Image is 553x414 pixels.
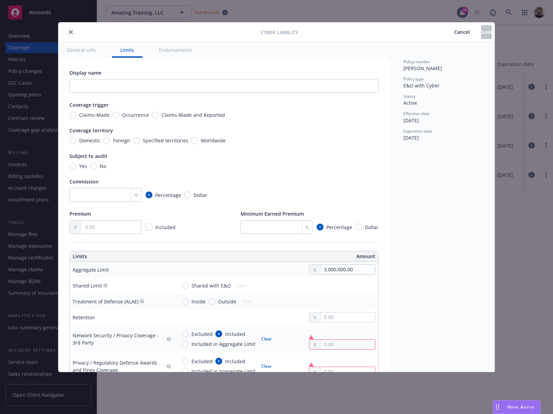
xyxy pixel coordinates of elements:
span: No [100,162,106,170]
div: Retention [73,314,95,321]
span: [DATE] [403,134,419,141]
button: Nova Assist [493,400,541,414]
div: Network Security / Privacy Coverage - 3rd Party [73,332,165,346]
span: Policy number [403,59,431,65]
input: Included in Aggregate Limit [182,368,189,375]
input: 0.00 [321,312,375,322]
span: Commission [69,178,99,185]
span: Outside [218,298,236,305]
button: Cancel [443,25,481,39]
button: Clear [257,361,276,371]
span: Inside [191,298,206,305]
input: Worldwide [191,137,198,144]
span: Nova Assist [507,404,535,410]
span: Included [225,358,245,365]
span: Active [403,100,417,106]
span: Excluded [191,330,213,338]
span: E&O with Cyber [403,82,440,89]
div: Shared Limit [73,282,102,289]
span: Occurrence [122,111,149,119]
input: 0.00 [321,367,375,377]
input: 0.00 [81,220,141,234]
span: Percentage [155,191,181,199]
input: Foreign [103,137,110,144]
span: Claims-Made [79,111,110,119]
span: % [134,191,138,199]
span: [DATE] [403,117,419,124]
span: Policy type [403,76,424,82]
span: Worldwide [201,137,226,144]
span: Coverage territory [69,127,113,134]
input: Claims-Made [69,112,76,119]
input: Claims-Made and Reported [152,112,159,119]
span: Save [481,29,492,35]
button: close [67,28,75,36]
span: [PERSON_NAME] [403,65,442,72]
span: Claims-Made and Reported [161,111,225,119]
input: 0.00 [321,265,375,274]
span: Display name [69,69,101,76]
input: Shared with E&O [182,282,189,289]
div: Privacy / Regulatory Defense Awards and Fines Coverage [73,359,165,374]
span: Effective date [403,111,430,116]
span: Included [225,330,245,338]
span: Included in Aggregate Limit [191,340,255,348]
span: Foreign [113,137,130,144]
span: Shared with E&O [191,282,231,289]
span: Premium [69,210,91,217]
input: Included in Aggregate Limit [182,340,189,347]
span: Yes [79,162,87,170]
button: Endorsements [151,42,201,58]
span: Included in Aggregate Limit [191,368,255,375]
input: Excluded [182,330,189,337]
input: Excluded [182,358,189,365]
span: Domestic [79,137,101,144]
div: Drag to move [493,401,502,414]
input: Occurrence [112,112,119,119]
th: Amount [227,251,378,262]
input: Percentage [146,191,152,198]
th: Limits [70,251,193,262]
span: Cancel [454,29,470,35]
span: Dollar [194,191,207,199]
button: General info [58,42,104,58]
span: Coverage trigger [69,102,109,108]
span: Expiration date [403,128,432,134]
span: % [305,224,309,231]
input: Inside [182,298,189,305]
span: Included [155,224,176,230]
span: Percentage [326,224,352,231]
input: Specified territories [133,137,140,144]
span: Specified territories [143,137,188,144]
input: Domestic [69,137,76,144]
span: Dollar [365,224,378,231]
input: Included [215,358,222,365]
span: Cyber Liability [261,29,298,36]
input: 0.00 [321,340,375,349]
div: Aggregate Limit [73,266,109,273]
div: Treatment of Defense (ALAE) [73,298,139,305]
span: Minimum Earned Premium [241,210,304,217]
input: Outside [208,298,215,305]
span: Subject to audit [69,153,107,159]
input: Dollar [184,191,191,198]
button: Limits [112,42,142,58]
span: Status [403,93,415,99]
input: Percentage [317,224,324,230]
button: Save [481,25,492,39]
input: Included [215,330,222,337]
button: Clear [257,334,276,344]
input: Dollar [355,224,362,230]
input: Yes [69,163,76,170]
span: Excluded [191,358,213,365]
input: No [90,163,97,170]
